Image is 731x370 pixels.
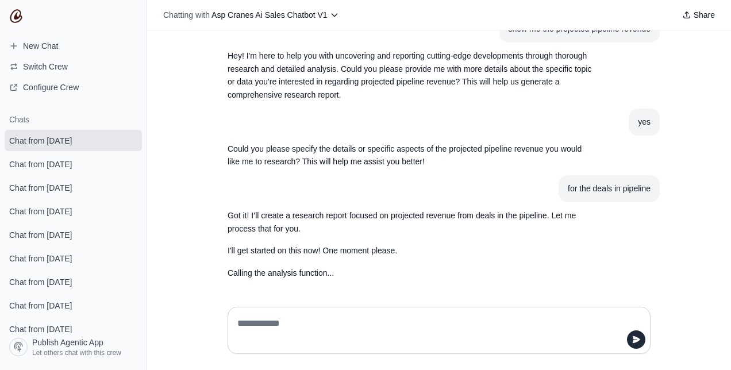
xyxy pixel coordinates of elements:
a: Chat from [DATE] [5,153,142,175]
span: Publish Agentic App [32,337,103,348]
span: Chat from [DATE] [9,206,72,217]
span: Chat from [DATE] [9,276,72,288]
span: Let others chat with this crew [32,348,121,357]
span: New Chat [23,40,58,52]
a: Chat from [DATE] [5,271,142,292]
a: Chat from [DATE] [5,177,142,198]
span: Switch Crew [23,61,68,72]
button: Switch Crew [5,57,142,76]
button: Chatting with Asp Cranes Ai Sales Chatbot V1 [159,7,344,23]
section: User message [629,109,660,136]
a: New Chat [5,37,142,55]
span: Chat from [DATE] [9,159,72,170]
span: Chat from [DATE] [9,182,72,194]
section: Response [218,136,605,176]
section: User message [559,175,660,202]
p: Got it! I’ll create a research report focused on projected revenue from deals in the pipeline. Le... [228,209,595,236]
a: Chat from [DATE] [5,248,142,269]
a: Chat from [DATE] [5,130,142,151]
p: Calling the analysis function... [228,267,595,280]
section: Response [218,202,605,287]
img: CrewAI Logo [9,9,23,23]
a: Chat from [DATE] [5,318,142,340]
section: Response [218,43,605,109]
span: Chat from [DATE] [9,253,72,264]
p: I'll get started on this now! One moment please. [228,244,595,257]
span: Chat from [DATE] [9,229,72,241]
span: Chat from [DATE] [9,135,72,147]
p: Could you please specify the details or specific aspects of the projected pipeline revenue you wo... [228,142,595,169]
div: for the deals in pipeline [568,182,651,195]
span: Chatting with [163,9,210,21]
span: Share [694,9,715,21]
div: yes [638,115,651,129]
a: Chat from [DATE] [5,201,142,222]
button: Share [678,7,720,23]
span: Configure Crew [23,82,79,93]
p: Hey! I'm here to help you with uncovering and reporting cutting-edge developments through thoroug... [228,49,595,102]
a: Chat from [DATE] [5,295,142,316]
span: Chat from [DATE] [9,300,72,311]
a: Publish Agentic App Let others chat with this crew [5,333,142,361]
a: Chat from [DATE] [5,224,142,245]
span: Asp Cranes Ai Sales Chatbot V1 [211,10,328,20]
span: Chat from [DATE] [9,323,72,335]
a: Configure Crew [5,78,142,97]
